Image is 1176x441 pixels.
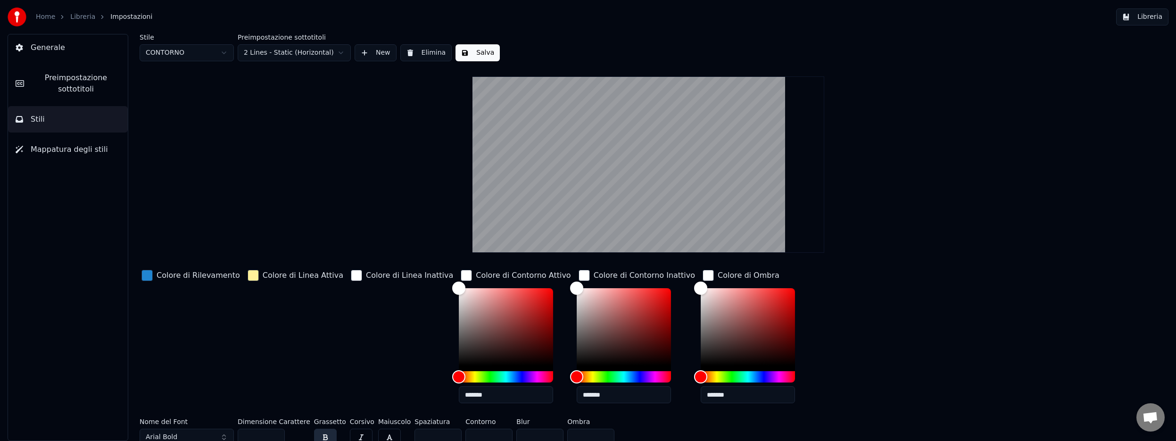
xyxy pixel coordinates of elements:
[140,268,242,283] button: Colore di Rilevamento
[31,42,65,53] span: Generale
[8,65,128,102] button: Preimpostazione sottotitoli
[577,288,671,366] div: Color
[459,288,553,366] div: Color
[8,136,128,163] button: Mappatura degli stili
[516,418,563,425] label: Blur
[465,418,513,425] label: Contorno
[577,268,697,283] button: Colore di Contorno Inattivo
[314,418,346,425] label: Grassetto
[31,144,108,155] span: Mappatura degli stili
[140,34,234,41] label: Stile
[36,12,55,22] a: Home
[718,270,779,281] div: Colore di Ombra
[70,12,95,22] a: Libreria
[378,418,411,425] label: Maiuscolo
[701,268,781,283] button: Colore di Ombra
[349,268,455,283] button: Colore di Linea Inattiva
[366,270,453,281] div: Colore di Linea Inattiva
[8,8,26,26] img: youka
[1136,403,1165,432] a: Aprire la chat
[594,270,695,281] div: Colore di Contorno Inattivo
[701,371,795,383] div: Hue
[238,34,351,41] label: Preimpostazione sottotitoli
[36,12,152,22] nav: breadcrumb
[577,371,671,383] div: Hue
[31,114,45,125] span: Stili
[701,288,795,366] div: Color
[567,418,614,425] label: Ombra
[476,270,571,281] div: Colore di Contorno Attivo
[263,270,343,281] div: Colore di Linea Attiva
[455,44,500,61] button: Salva
[32,72,120,95] span: Preimpostazione sottotitoli
[350,418,374,425] label: Corsivo
[110,12,152,22] span: Impostazioni
[246,268,345,283] button: Colore di Linea Attiva
[140,418,234,425] label: Nome del Font
[8,106,128,133] button: Stili
[400,44,452,61] button: Elimina
[157,270,240,281] div: Colore di Rilevamento
[414,418,462,425] label: Spaziatura
[238,418,310,425] label: Dimensione Carattere
[459,268,572,283] button: Colore di Contorno Attivo
[355,44,397,61] button: New
[8,34,128,61] button: Generale
[1116,8,1168,25] button: Libreria
[459,371,553,383] div: Hue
